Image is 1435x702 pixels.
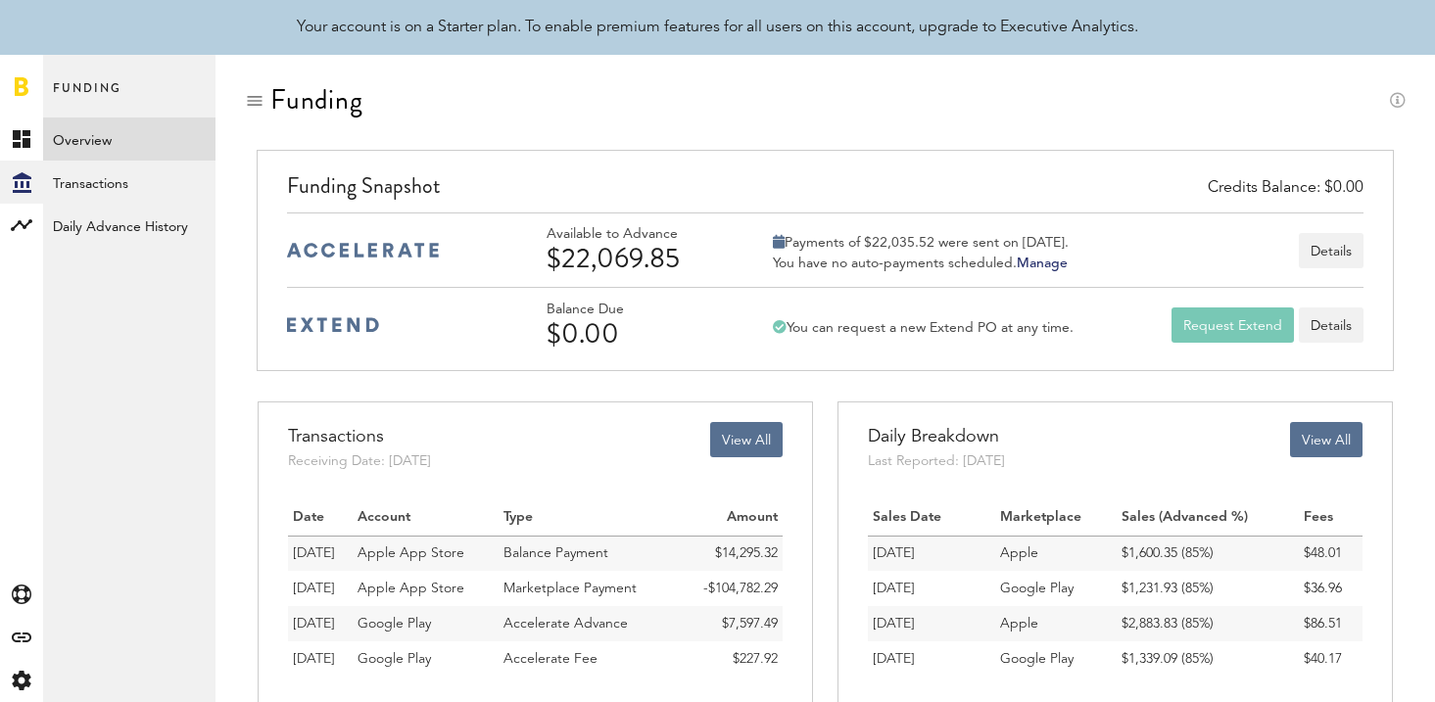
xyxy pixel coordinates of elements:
td: 09/30/25 [288,606,353,641]
span: -$104,782.29 [703,582,778,595]
button: Request Extend [1172,307,1294,343]
span: $7,597.49 [722,617,778,631]
a: Overview [43,117,215,161]
td: 10/02/25 [288,571,353,606]
td: -$104,782.29 [677,571,782,606]
td: 09/30/25 [288,641,353,677]
button: View All [710,422,783,457]
span: $14,295.32 [715,546,778,560]
td: $2,883.83 (85%) [1117,606,1298,641]
td: Google Play [353,606,499,641]
td: Accelerate Advance [499,606,677,641]
a: Daily Advance History [43,204,215,247]
span: [DATE] [293,617,335,631]
span: Funding [53,76,121,117]
span: Accelerate Fee [503,652,598,666]
td: Marketplace Payment [499,571,677,606]
span: [DATE] [293,546,335,560]
div: Funding [270,84,363,116]
td: $227.92 [677,641,782,677]
td: Apple App Store [353,536,499,571]
th: Sales Date [868,500,995,536]
th: Date [288,500,353,536]
a: Details [1299,307,1363,343]
a: Transactions [43,161,215,204]
span: Accelerate Advance [503,617,628,631]
td: $1,339.09 (85%) [1117,641,1298,677]
span: Google Play [358,652,431,666]
td: Balance Payment [499,536,677,571]
td: [DATE] [868,536,995,571]
td: $86.51 [1299,606,1363,641]
td: $48.01 [1299,536,1363,571]
div: You have no auto-payments scheduled. [773,255,1069,272]
td: Apple [995,536,1117,571]
td: $14,295.32 [677,536,782,571]
div: Daily Breakdown [868,422,1005,451]
span: [DATE] [293,652,335,666]
div: Your account is on a Starter plan. To enable premium features for all users on this account, upgr... [297,16,1138,39]
div: Receiving Date: [DATE] [288,451,431,471]
td: $40.17 [1299,641,1363,677]
td: [DATE] [868,606,995,641]
td: [DATE] [868,571,995,606]
button: View All [1290,422,1363,457]
img: extend-medium-blue-logo.svg [287,317,379,333]
div: $0.00 [547,318,733,350]
div: Available to Advance [547,226,733,243]
iframe: Открывает виджет для поиска дополнительной информации [1252,643,1415,692]
td: $36.96 [1299,571,1363,606]
td: 10/03/25 [288,536,353,571]
th: Marketplace [995,500,1117,536]
td: Google Play [995,641,1117,677]
div: Last Reported: [DATE] [868,451,1005,471]
th: Type [499,500,677,536]
th: Amount [677,500,782,536]
span: Apple App Store [358,582,464,595]
td: [DATE] [868,641,995,677]
td: Apple [995,606,1117,641]
div: Funding Snapshot [287,170,1363,212]
th: Account [353,500,499,536]
span: Marketplace Payment [503,582,637,595]
div: Payments of $22,035.52 were sent on [DATE]. [773,234,1069,252]
div: Balance Due [547,302,733,318]
td: Accelerate Fee [499,641,677,677]
button: Details [1299,233,1363,268]
img: accelerate-medium-blue-logo.svg [287,243,439,257]
td: Apple App Store [353,571,499,606]
td: $1,600.35 (85%) [1117,536,1298,571]
div: You can request a new Extend PO at any time. [773,319,1074,337]
div: $22,069.85 [547,243,733,274]
span: Google Play [358,617,431,631]
span: [DATE] [293,582,335,595]
span: Balance Payment [503,546,608,560]
span: $227.92 [733,652,778,666]
th: Fees [1299,500,1363,536]
div: Transactions [288,422,431,451]
a: Manage [1017,257,1068,270]
td: Google Play [995,571,1117,606]
div: Credits Balance: $0.00 [1208,177,1363,200]
th: Sales (Advanced %) [1117,500,1298,536]
td: $1,231.93 (85%) [1117,571,1298,606]
td: Google Play [353,641,499,677]
span: Apple App Store [358,546,464,560]
td: $7,597.49 [677,606,782,641]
